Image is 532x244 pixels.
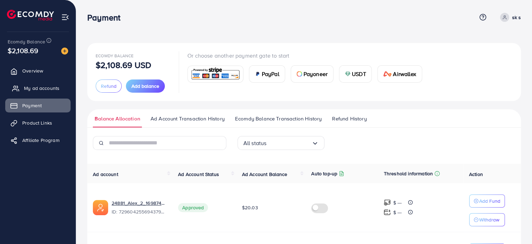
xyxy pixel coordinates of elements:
span: Ecomdy Balance Transaction History [235,115,322,123]
a: cardPayPal [249,65,285,83]
p: $ --- [393,208,402,217]
span: Add balance [131,83,159,90]
p: $2,108.69 USD [96,61,151,69]
span: Ecomdy Balance [8,38,45,45]
span: Payoneer [304,70,328,78]
button: Refund [96,79,122,93]
a: Affiliate Program [5,133,71,147]
span: ID: 7296042556943794178 [112,208,167,215]
button: Add Fund [469,194,505,208]
a: Product Links [5,116,71,130]
p: Or choose another payment gate to start [187,51,428,60]
span: $2,108.69 [8,45,38,56]
span: My ad accounts [24,85,59,92]
a: Payment [5,99,71,112]
span: Refund History [332,115,366,123]
span: Airwallex [393,70,416,78]
input: Search for option [266,138,311,149]
img: top-up amount [384,209,391,216]
p: Threshold information [384,169,433,178]
span: Balance Allocation [95,115,140,123]
div: Search for option [237,136,324,150]
img: card [255,71,260,77]
p: $ --- [393,199,402,207]
span: Product Links [22,119,52,126]
img: card [345,71,350,77]
p: sk s [512,13,521,22]
button: Add balance [126,79,165,93]
a: card [187,66,243,83]
p: Auto top-up [311,169,337,178]
img: top-up amount [384,199,391,206]
span: $20.03 [242,204,258,211]
span: Approved [178,203,208,212]
span: USDT [352,70,366,78]
span: Ad Account Status [178,171,219,178]
span: Affiliate Program [22,137,59,144]
a: cardPayoneer [291,65,333,83]
a: My ad accounts [5,81,71,95]
img: card [297,71,302,77]
p: Add Fund [479,197,500,205]
span: Action [469,171,483,178]
a: cardAirwallex [377,65,422,83]
p: Withdraw [479,216,499,224]
span: Ad account [93,171,118,178]
span: Payment [22,102,42,109]
span: Ecomdy Balance [96,53,134,59]
img: ic-ads-acc.e4c84228.svg [93,200,108,215]
img: menu [61,13,69,21]
span: PayPal [262,70,279,78]
span: Refund [101,83,116,90]
a: 24881_Alex_2_1698742301935 [112,200,167,207]
a: cardUSDT [339,65,372,83]
img: image [61,48,68,54]
a: Overview [5,64,71,78]
img: card [190,67,241,82]
a: sk s [497,13,521,22]
button: Withdraw [469,213,505,226]
span: Ad Account Transaction History [151,115,225,123]
span: Overview [22,67,43,74]
img: card [383,71,392,77]
img: logo [7,10,54,20]
span: Ad Account Balance [242,171,288,178]
span: All status [243,138,267,149]
div: <span class='underline'>24881_Alex_2_1698742301935</span></br>7296042556943794178 [112,200,167,216]
h3: Payment [87,12,126,23]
